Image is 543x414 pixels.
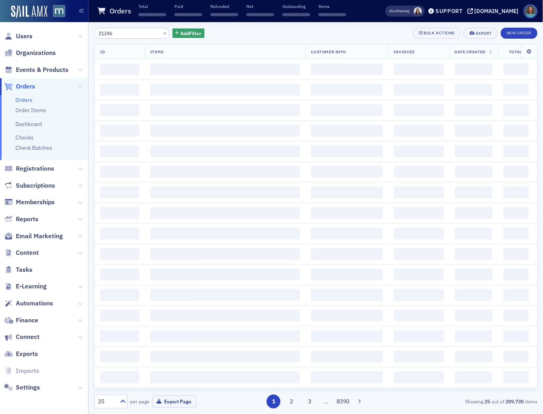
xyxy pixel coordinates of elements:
span: ‌ [150,351,300,363]
span: ‌ [455,186,492,198]
span: ‌ [394,351,444,363]
span: ‌ [150,166,300,178]
button: Bulk Actions [413,28,461,39]
a: Settings [4,383,40,392]
strong: 209,730 [504,398,525,405]
span: Organizations [16,49,56,57]
span: Imports [16,367,39,375]
span: ‌ [246,13,274,16]
span: Finance [16,316,38,325]
a: Users [4,32,32,41]
p: Refunded [210,4,238,9]
span: ‌ [150,207,300,219]
span: ‌ [394,125,444,137]
span: ‌ [455,289,492,301]
span: ‌ [311,166,383,178]
span: ‌ [394,248,444,260]
div: [DOMAIN_NAME] [475,8,519,15]
button: [DOMAIN_NAME] [467,8,522,14]
span: Memberships [16,198,55,207]
span: ‌ [100,145,139,157]
span: ‌ [311,289,383,301]
span: ‌ [503,330,529,342]
span: ‌ [455,207,492,219]
span: ‌ [503,84,529,96]
span: ‌ [150,289,300,301]
span: ‌ [210,13,238,16]
button: 1 [267,395,280,408]
span: ‌ [503,228,529,239]
span: ‌ [311,207,383,219]
span: ‌ [394,104,444,116]
span: ‌ [100,351,139,363]
a: New Order [501,29,537,36]
span: ‌ [100,289,139,301]
a: View Homepage [47,5,65,19]
p: Net [246,4,274,9]
a: Content [4,248,39,257]
strong: 25 [483,398,492,405]
span: ‌ [100,207,139,219]
span: ‌ [455,104,492,116]
span: Email Marketing [16,232,63,241]
a: Events & Products [4,66,68,74]
span: ‌ [503,248,529,260]
span: … [321,398,332,405]
button: New Order [501,28,537,39]
a: Check Batches [15,144,52,151]
span: ‌ [150,145,300,157]
div: Support [435,8,463,15]
span: ‌ [503,207,529,219]
span: ‌ [503,125,529,137]
div: Bulk Actions [424,31,455,35]
a: Tasks [4,265,32,274]
span: ‌ [100,310,139,322]
span: ‌ [394,207,444,219]
span: ‌ [100,166,139,178]
span: Orders [16,82,35,91]
span: ‌ [100,104,139,116]
span: ‌ [311,371,383,383]
span: ‌ [503,145,529,157]
span: Items [150,49,164,55]
span: ‌ [394,289,444,301]
span: ‌ [100,330,139,342]
span: ‌ [394,310,444,322]
span: ‌ [100,248,139,260]
span: ‌ [100,63,139,75]
span: ‌ [100,186,139,198]
span: E-Learning [16,282,47,291]
button: 2 [285,395,299,408]
span: ‌ [503,186,529,198]
span: Viewing [390,8,410,14]
span: Invoicee [394,49,415,55]
span: ‌ [394,63,444,75]
span: Content [16,248,39,257]
span: Reports [16,215,38,224]
div: Showing out of items [395,398,537,405]
span: Automations [16,299,53,308]
span: ‌ [394,84,444,96]
span: ‌ [150,63,300,75]
span: ‌ [394,371,444,383]
span: ‌ [394,166,444,178]
span: ‌ [311,125,383,137]
span: Add Filter [180,30,201,37]
a: Imports [4,367,39,375]
img: SailAMX [11,6,47,18]
span: ‌ [503,166,529,178]
span: ‌ [150,125,300,137]
span: ‌ [174,13,202,16]
span: ‌ [503,289,529,301]
span: ‌ [394,186,444,198]
a: Reports [4,215,38,224]
span: ‌ [394,228,444,239]
span: Date Created [455,49,486,55]
input: Search… [94,28,170,39]
span: ‌ [503,310,529,322]
span: ‌ [455,248,492,260]
button: 8390 [336,395,350,408]
span: ‌ [150,371,300,383]
div: Also [390,8,397,13]
span: ‌ [150,228,300,239]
